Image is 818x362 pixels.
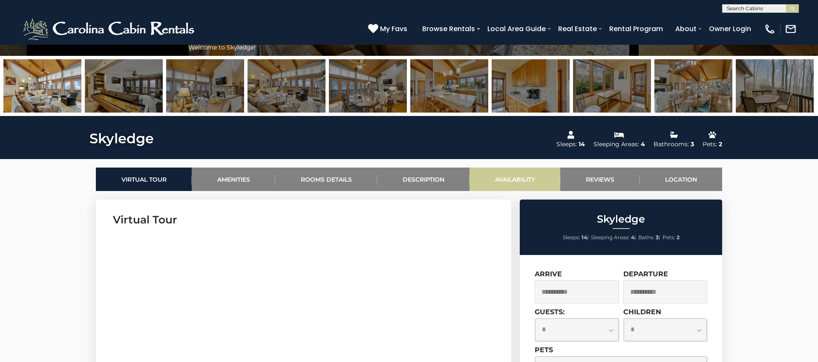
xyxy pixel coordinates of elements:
strong: 3 [656,234,659,240]
span: Baths: [638,234,654,240]
span: Sleeps: [563,234,580,240]
a: Real Estate [554,21,601,36]
a: Owner Login [705,21,755,36]
img: White-1-2.png [21,16,198,42]
span: Sleeping Areas: [591,234,630,240]
a: Reviews [560,168,639,191]
div: Welcome to Skyledge! [184,39,634,56]
strong: 2 [677,234,680,240]
a: My Favs [368,23,409,35]
a: Description [377,168,469,191]
span: Pets: [662,234,675,240]
strong: 4 [631,234,634,240]
a: Virtual Tour [96,168,192,191]
img: 163434014 [329,59,407,113]
li: | [563,232,589,243]
a: Rental Program [605,21,667,36]
a: Availability [469,168,560,191]
h2: Skyledge [522,214,720,225]
img: 163434006 [3,59,81,113]
img: 163434029 [85,59,163,113]
label: Children [623,308,661,316]
label: Pets [535,346,553,354]
img: phone-regular-white.png [764,23,776,35]
img: 163434002 [736,59,814,113]
a: Location [639,168,722,191]
li: | [591,232,636,243]
img: 163434028 [654,59,732,113]
label: Departure [623,270,668,278]
label: Arrive [535,270,562,278]
span: My Favs [380,23,407,34]
img: 163434024 [573,59,651,113]
img: 163434025 [492,59,570,113]
img: mail-regular-white.png [785,23,797,35]
a: About [671,21,701,36]
a: Amenities [192,168,275,191]
label: Guests: [535,308,565,316]
a: Rooms Details [275,168,377,191]
strong: 14 [582,234,587,240]
img: 163434008 [248,59,325,113]
h3: Virtual Tour [113,212,494,227]
img: 163434022 [410,59,488,113]
a: Local Area Guide [483,21,550,36]
img: 163434005 [166,59,244,113]
li: | [638,232,660,243]
a: Browse Rentals [418,21,479,36]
